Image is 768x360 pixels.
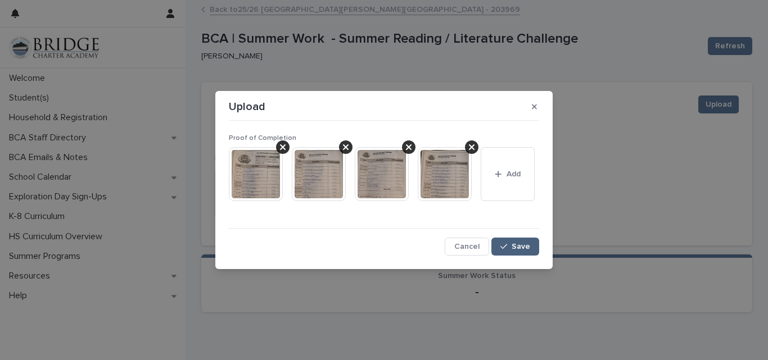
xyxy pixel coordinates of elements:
[481,147,535,201] button: Add
[229,100,265,113] p: Upload
[454,243,480,250] span: Cancel
[229,135,296,142] span: Proof of Completion
[507,170,521,178] span: Add
[491,238,539,256] button: Save
[512,243,530,250] span: Save
[445,238,489,256] button: Cancel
